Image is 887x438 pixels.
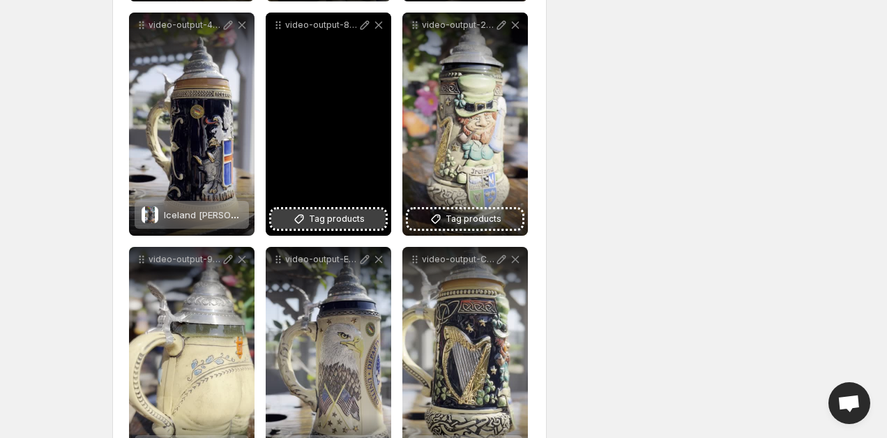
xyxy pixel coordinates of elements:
[271,209,386,229] button: Tag products
[422,254,494,265] p: video-output-CD9ED151-02E9-4237-B53C-3ABD35BF1253-1
[266,13,391,236] div: video-output-83F6BDC1-3B52-4C84-98DE-82684BE5D035-1Tag products
[402,13,528,236] div: video-output-239EEB12-EC2C-4D01-A93A-96318715172C-1Tag products
[309,212,365,226] span: Tag products
[164,209,294,220] span: Iceland [PERSON_NAME] 0.5 L
[149,254,221,265] p: video-output-945C87C1-052C-40AC-93DE-E14B80F3891D-1
[285,254,358,265] p: video-output-EEE36306-4DF7-4C8B-9AC4-01236EF50751-1
[129,13,255,236] div: video-output-44BD3687-FD5A-475C-9203-AA3F05B012B6-1Iceland Stein 0.5 LIceland [PERSON_NAME] 0.5 L
[446,212,501,226] span: Tag products
[828,382,870,424] a: Open chat
[149,20,221,31] p: video-output-44BD3687-FD5A-475C-9203-AA3F05B012B6-1
[408,209,522,229] button: Tag products
[422,20,494,31] p: video-output-239EEB12-EC2C-4D01-A93A-96318715172C-1
[285,20,358,31] p: video-output-83F6BDC1-3B52-4C84-98DE-82684BE5D035-1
